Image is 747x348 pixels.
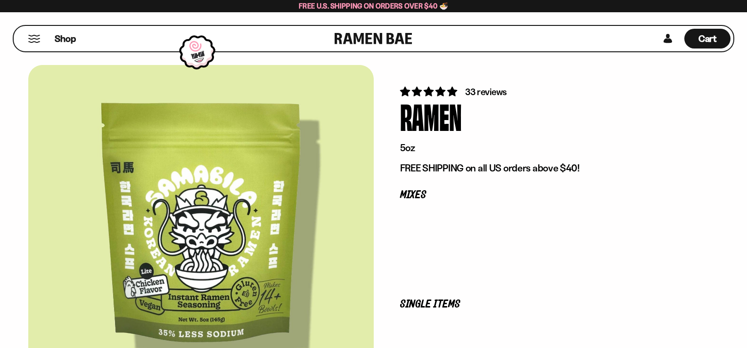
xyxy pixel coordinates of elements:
p: FREE SHIPPING on all US orders above $40! [400,162,692,174]
span: 5.00 stars [400,86,459,97]
div: Cart [684,26,731,51]
span: Shop [55,32,76,45]
a: Shop [55,29,76,49]
p: Mixes [400,191,692,200]
span: Cart [698,33,717,44]
p: Single Items [400,300,692,309]
span: 33 reviews [465,86,507,97]
div: Ramen [400,98,462,134]
button: Mobile Menu Trigger [28,35,41,43]
span: Free U.S. Shipping on Orders over $40 🍜 [299,1,448,10]
p: 5oz [400,142,692,154]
